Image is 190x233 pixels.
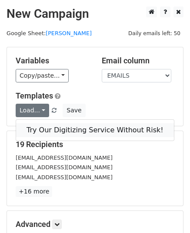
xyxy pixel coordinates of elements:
span: Daily emails left: 50 [125,29,183,38]
a: Load... [16,104,49,117]
a: Daily emails left: 50 [125,30,183,36]
a: Templates [16,91,53,100]
h5: Variables [16,56,89,66]
h5: 19 Recipients [16,140,174,149]
small: [EMAIL_ADDRESS][DOMAIN_NAME] [16,164,113,171]
small: Google Sheet: [7,30,92,36]
a: Copy/paste... [16,69,69,82]
button: Save [63,104,85,117]
small: [EMAIL_ADDRESS][DOMAIN_NAME] [16,154,113,161]
iframe: Chat Widget [147,191,190,233]
small: [EMAIL_ADDRESS][DOMAIN_NAME] [16,174,113,180]
h5: Advanced [16,220,174,229]
h5: Email column [102,56,175,66]
a: Try Our Digitizing Service Without Risk! [16,123,174,137]
a: [PERSON_NAME] [46,30,92,36]
a: +16 more [16,186,52,197]
h2: New Campaign [7,7,183,21]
